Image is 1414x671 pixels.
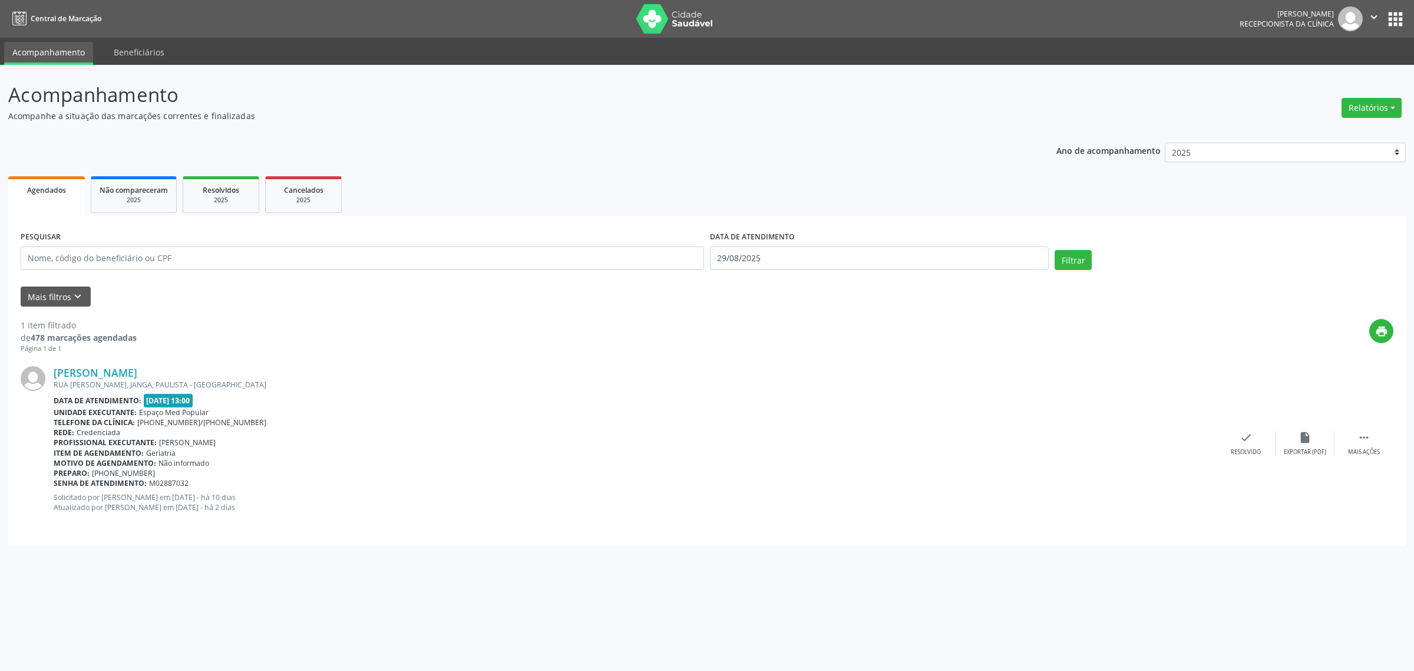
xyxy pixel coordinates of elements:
[8,9,101,28] a: Central de Marcação
[1348,448,1380,456] div: Mais ações
[1385,9,1406,29] button: apps
[1342,98,1402,118] button: Relatórios
[21,246,704,270] input: Nome, código do beneficiário ou CPF
[1357,431,1370,444] i: 
[21,344,137,354] div: Página 1 de 1
[21,331,137,344] div: de
[8,80,986,110] p: Acompanhamento
[1056,143,1161,157] p: Ano de acompanhamento
[105,42,173,63] a: Beneficiários
[54,417,135,427] b: Telefone da clínica:
[54,478,147,488] b: Senha de atendimento:
[71,290,84,303] i: keyboard_arrow_down
[159,438,216,448] span: [PERSON_NAME]
[21,319,137,331] div: 1 item filtrado
[27,185,66,195] span: Agendados
[54,380,1217,390] div: RUA [PERSON_NAME], JANGA, PAULISTA - [GEOGRAPHIC_DATA]
[8,110,986,122] p: Acompanhe a situação das marcações correntes e finalizadas
[144,394,193,407] span: [DATE] 13:00
[31,14,101,24] span: Central de Marcação
[54,366,137,379] a: [PERSON_NAME]
[1240,19,1334,29] span: Recepcionista da clínica
[4,42,93,65] a: Acompanhamento
[137,417,266,427] span: [PHONE_NUMBER]/[PHONE_NUMBER]
[1240,431,1253,444] i: check
[1375,325,1388,338] i: print
[1299,431,1311,444] i: insert_drive_file
[1240,9,1334,19] div: [PERSON_NAME]
[54,438,157,448] b: Profissional executante:
[54,427,74,438] b: Rede:
[1363,6,1385,31] button: 
[139,407,209,417] span: Espaço Med Popular
[191,196,250,205] div: 2025
[1055,250,1092,270] button: Filtrar
[92,468,155,478] span: [PHONE_NUMBER]
[1369,319,1393,343] button: print
[1338,6,1363,31] img: img
[284,185,323,195] span: Cancelados
[100,196,168,205] div: 2025
[21,287,91,307] button: Mais filtroskeyboard_arrow_down
[710,228,795,246] label: DATA DE ATENDIMENTO
[158,458,209,468] span: Não informado
[54,396,141,406] b: Data de atendimento:
[1284,448,1326,456] div: Exportar (PDF)
[710,246,1049,270] input: Selecione um intervalo
[100,185,168,195] span: Não compareceram
[1231,448,1261,456] div: Resolvido
[274,196,333,205] div: 2025
[203,185,239,195] span: Resolvidos
[1367,11,1380,24] i: 
[54,407,137,417] b: Unidade executante:
[77,427,120,438] span: Credenciada
[54,492,1217,512] p: Solicitado por [PERSON_NAME] em [DATE] - há 10 dias Atualizado por [PERSON_NAME] em [DATE] - há 2...
[21,366,45,391] img: img
[146,448,176,458] span: Geriatria
[149,478,189,488] span: M02887032
[54,458,156,468] b: Motivo de agendamento:
[31,332,137,343] strong: 478 marcações agendadas
[54,448,144,458] b: Item de agendamento:
[54,468,90,478] b: Preparo:
[21,228,61,246] label: PESQUISAR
